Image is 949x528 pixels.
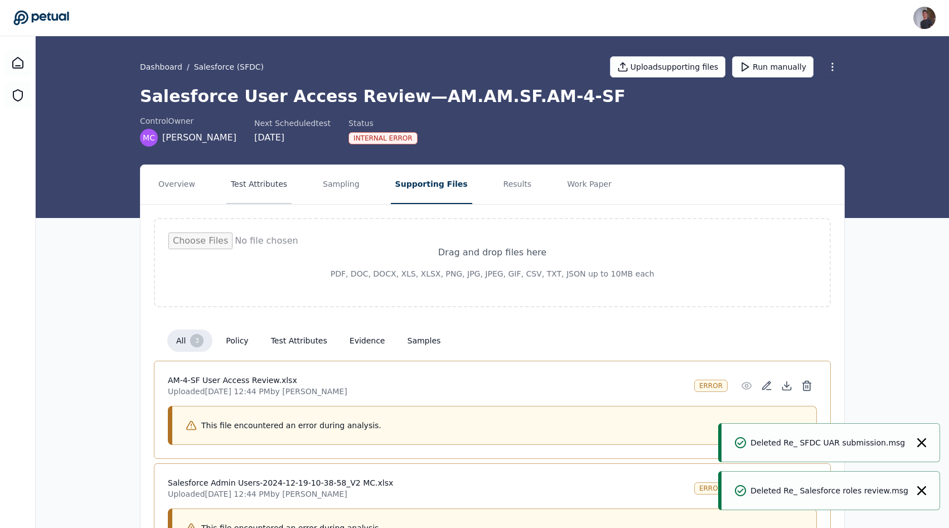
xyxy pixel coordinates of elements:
[141,165,844,204] nav: Tabs
[499,165,536,204] button: Results
[154,165,200,204] button: Overview
[254,118,331,129] div: Next Scheduled test
[777,376,797,396] button: Download File
[226,165,292,204] button: Test Attributes
[254,131,331,144] div: [DATE]
[341,331,394,351] button: evidence
[610,56,726,77] button: Uploadsupporting files
[797,376,817,396] button: Delete File
[757,376,777,396] button: Add/Edit Description
[262,331,336,351] button: test attributes
[140,61,264,72] div: /
[167,330,212,352] button: all 3
[13,10,69,26] a: Go to Dashboard
[143,132,155,143] span: MC
[399,331,450,351] button: samples
[694,380,728,392] div: error
[318,165,364,204] button: Sampling
[737,376,757,396] button: Preview File (hover for quick preview, click for full view)
[348,132,418,144] div: Internal Error
[217,331,257,351] button: policy
[162,131,236,144] span: [PERSON_NAME]
[168,375,685,386] h4: AM-4-SF User Access Review.xlsx
[168,477,685,488] h4: Salesforce Admin Users-2024-12-19-10-38-58_V2 MC.xlsx
[190,334,204,347] div: 3
[4,82,31,109] a: SOC
[391,165,472,204] button: Supporting Files
[563,165,616,204] button: Work Paper
[732,56,814,77] button: Run manually
[194,61,264,72] button: Salesforce (SFDC)
[735,485,908,496] div: Deleted Re_ Salesforce roles review.msg
[168,488,685,500] p: Uploaded [DATE] 12:44 PM by [PERSON_NAME]
[4,50,31,76] a: Dashboard
[201,420,381,431] p: This file encountered an error during analysis.
[140,86,845,106] h1: Salesforce User Access Review — AM.AM.SF.AM-4-SF
[735,437,905,448] div: Deleted Re_ SFDC UAR submission.msg
[694,482,728,495] div: error
[140,61,182,72] a: Dashboard
[140,115,236,127] div: control Owner
[348,118,418,129] div: Status
[168,386,685,397] p: Uploaded [DATE] 12:44 PM by [PERSON_NAME]
[913,7,936,29] img: Andrew Li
